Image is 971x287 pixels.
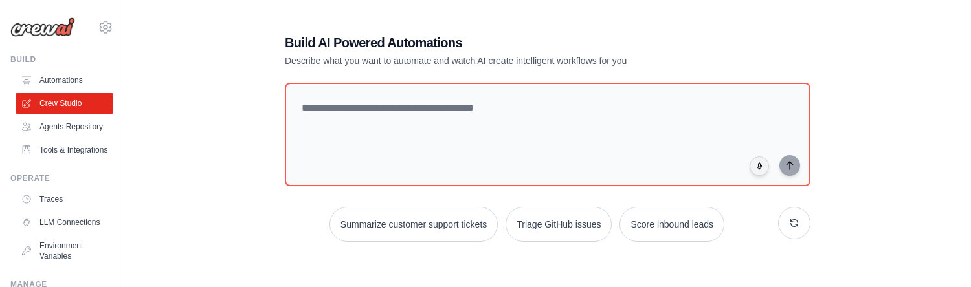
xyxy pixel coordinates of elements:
a: LLM Connections [16,212,113,233]
a: Crew Studio [16,93,113,114]
button: Score inbound leads [619,207,724,242]
img: Logo [10,17,75,37]
div: Build [10,54,113,65]
p: Describe what you want to automate and watch AI create intelligent workflows for you [285,54,720,67]
button: Summarize customer support tickets [329,207,498,242]
a: Tools & Integrations [16,140,113,160]
div: Operate [10,173,113,184]
a: Traces [16,189,113,209]
a: Automations [16,70,113,90]
a: Environment Variables [16,235,113,266]
button: Triage GitHub issues [506,207,612,242]
h1: Build AI Powered Automations [285,34,720,52]
button: Get new suggestions [778,207,810,239]
button: Click to speak your automation idea [750,156,769,176]
a: Agents Repository [16,116,113,137]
